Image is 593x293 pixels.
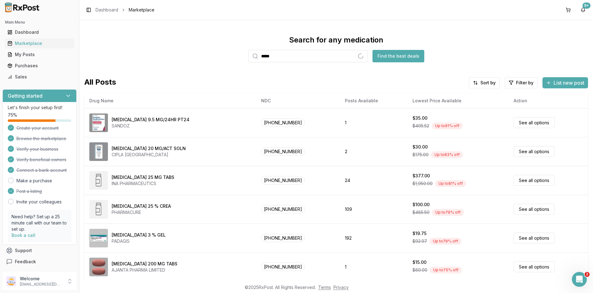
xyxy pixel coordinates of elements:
[8,104,71,111] p: Let's finish your setup first!
[261,205,305,213] span: [PHONE_NUMBER]
[572,272,587,287] iframe: Intercom live chat
[412,230,426,237] div: $19.75
[509,93,588,108] th: Action
[11,233,35,238] a: Book a call
[16,157,66,163] span: Verify beneficial owners
[261,263,305,271] span: [PHONE_NUMBER]
[261,234,305,242] span: [PHONE_NUMBER]
[412,144,428,150] div: $30.00
[412,259,426,265] div: $15.00
[112,232,166,238] div: [MEDICAL_DATA] 3 % GEL
[412,173,430,179] div: $377.00
[6,276,16,286] img: User avatar
[16,146,58,152] span: Verify your business
[112,209,171,215] div: PHARMACURE
[582,2,591,9] div: 9+
[89,229,108,247] img: Diclofenac Sodium 3 % GEL
[412,123,429,129] span: $405.52
[20,276,63,282] p: Welcome
[340,166,407,195] td: 24
[432,122,463,129] div: Up to 91 % off
[112,238,166,244] div: PADAGIS
[516,80,533,86] span: Filter by
[505,77,537,88] button: Filter by
[432,209,464,216] div: Up to 79 % off
[469,77,500,88] button: Sort by
[2,61,77,71] button: Purchases
[5,60,74,71] a: Purchases
[2,72,77,82] button: Sales
[16,135,66,142] span: Browse the marketplace
[89,258,108,276] img: Entacapone 200 MG TABS
[2,38,77,48] button: Marketplace
[84,93,256,108] th: Drug Name
[89,113,108,132] img: Rivastigmine 9.5 MG/24HR PT24
[412,152,429,158] span: $175.00
[412,180,433,187] span: $1,950.00
[112,174,174,180] div: [MEDICAL_DATA] 25 MG TABS
[112,152,186,158] div: CIPLA [GEOGRAPHIC_DATA]
[256,93,340,108] th: NDC
[340,137,407,166] td: 2
[412,209,430,215] span: $485.50
[112,180,174,187] div: INA PHARMACEUTICS
[514,204,555,215] a: See all options
[112,261,177,267] div: [MEDICAL_DATA] 200 MG TABS
[15,259,36,265] span: Feedback
[16,167,67,173] span: Connect a bank account
[7,63,72,69] div: Purchases
[430,238,461,245] div: Up to 79 % off
[430,267,462,273] div: Up to 75 % off
[412,267,427,273] span: $60.00
[5,27,74,38] a: Dashboard
[435,180,466,187] div: Up to 81 % off
[112,203,171,209] div: [MEDICAL_DATA] 25 % CREA
[261,147,305,156] span: [PHONE_NUMBER]
[112,117,189,123] div: [MEDICAL_DATA] 9.5 MG/24HR PT24
[16,178,52,184] a: Make a purchase
[7,40,72,47] div: Marketplace
[542,80,588,87] a: List new post
[2,2,42,12] img: RxPost Logo
[340,195,407,224] td: 109
[16,188,42,194] span: Post a listing
[412,115,427,121] div: $35.00
[480,80,496,86] span: Sort by
[96,7,154,13] nav: breadcrumb
[340,108,407,137] td: 1
[261,118,305,127] span: [PHONE_NUMBER]
[372,50,424,62] button: Find the best deals
[8,92,42,100] h3: Getting started
[318,285,331,290] a: Terms
[261,176,305,184] span: [PHONE_NUMBER]
[585,272,590,277] span: 2
[2,50,77,60] button: My Posts
[5,20,74,25] h2: Main Menu
[7,29,72,35] div: Dashboard
[554,79,584,87] span: List new post
[2,256,77,267] button: Feedback
[578,5,588,15] button: 9+
[2,245,77,256] button: Support
[5,49,74,60] a: My Posts
[89,142,108,161] img: SUMAtriptan 20 MG/ACT SOLN
[16,199,62,205] a: Invite your colleagues
[514,233,555,243] a: See all options
[542,77,588,88] button: List new post
[514,261,555,272] a: See all options
[5,38,74,49] a: Marketplace
[112,267,177,273] div: AJANTA PHARMA LIMITED
[514,146,555,157] a: See all options
[340,93,407,108] th: Posts Available
[16,125,59,131] span: Create your account
[8,112,17,118] span: 75 %
[7,51,72,58] div: My Posts
[340,224,407,252] td: 192
[514,117,555,128] a: See all options
[7,74,72,80] div: Sales
[289,35,383,45] div: Search for any medication
[89,171,108,190] img: Diclofenac Potassium 25 MG TABS
[89,200,108,219] img: Methyl Salicylate 25 % CREA
[340,252,407,281] td: 1
[514,175,555,186] a: See all options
